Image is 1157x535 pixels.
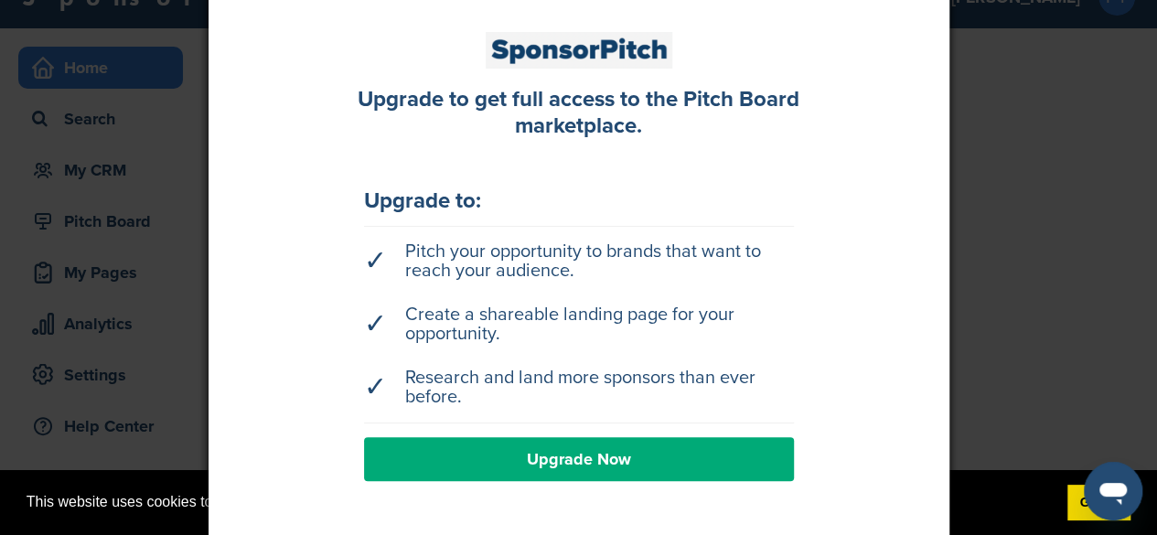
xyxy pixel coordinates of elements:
[364,378,387,397] span: ✓
[364,359,794,416] li: Research and land more sponsors than ever before.
[364,296,794,353] li: Create a shareable landing page for your opportunity.
[337,87,821,140] div: Upgrade to get full access to the Pitch Board marketplace.
[364,233,794,290] li: Pitch your opportunity to brands that want to reach your audience.
[364,437,794,481] a: Upgrade Now
[27,488,1053,516] span: This website uses cookies to improve your experience. By using the site, you agree and provide co...
[1067,485,1130,521] a: dismiss cookie message
[364,251,387,271] span: ✓
[364,315,387,334] span: ✓
[364,190,794,212] div: Upgrade to:
[1084,462,1142,520] iframe: Button to launch messaging window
